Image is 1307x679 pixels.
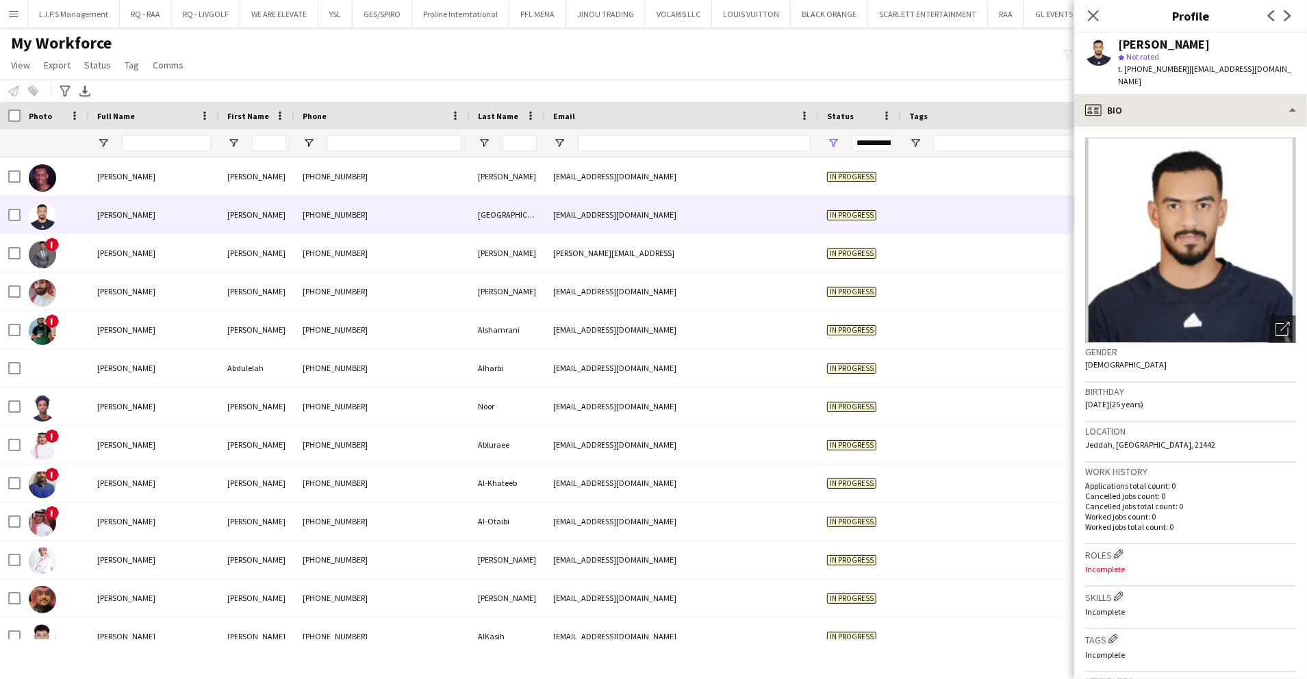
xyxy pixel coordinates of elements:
span: ! [45,467,59,481]
div: [EMAIL_ADDRESS][DOMAIN_NAME] [545,387,819,425]
span: In progress [827,172,876,182]
app-action-btn: Advanced filters [57,83,73,99]
p: Incomplete [1085,606,1296,617]
img: abdelaziz husin ali [29,164,56,192]
span: In progress [827,440,876,450]
span: Status [827,111,854,121]
span: Comms [153,59,183,71]
a: View [5,56,36,74]
div: [PERSON_NAME] [1118,38,1210,51]
span: In progress [827,632,876,642]
img: Abdulaziz Abu salah [29,241,56,268]
div: [PERSON_NAME] [470,579,545,617]
img: Abdullah Alateeq [29,586,56,613]
div: [PERSON_NAME] [219,234,294,272]
img: Abdulhamid Noor [29,394,56,422]
span: [PERSON_NAME] [97,401,155,411]
div: [PHONE_NUMBER] [294,272,470,310]
a: Comms [147,56,189,74]
button: Proline Interntational [412,1,509,27]
p: Cancelled jobs total count: 0 [1085,501,1296,511]
div: [PERSON_NAME] [470,541,545,578]
button: RQ - RAA [120,1,172,27]
button: VOLARIS LLC [646,1,712,27]
button: SCARLETT ENTERTAINMENT [868,1,988,27]
span: ! [45,238,59,251]
div: [EMAIL_ADDRESS][DOMAIN_NAME] [545,311,819,348]
span: Tags [909,111,928,121]
span: [PERSON_NAME] [97,593,155,603]
input: Tags Filter Input [934,135,1235,151]
div: [EMAIL_ADDRESS][DOMAIN_NAME] [545,349,819,387]
div: [PERSON_NAME] [219,157,294,195]
div: Bio [1074,94,1307,127]
div: Al-Otaibi [470,502,545,540]
div: [PERSON_NAME] [219,387,294,425]
h3: Work history [1085,465,1296,478]
input: Phone Filter Input [327,135,461,151]
div: [PHONE_NUMBER] [294,502,470,540]
span: Not rated [1126,51,1159,62]
span: In progress [827,287,876,297]
div: Open photos pop-in [1269,316,1296,343]
button: PFL MENA [509,1,566,27]
a: Status [79,56,116,74]
span: [PERSON_NAME] [97,171,155,181]
button: WE ARE ELEVATE [240,1,318,27]
div: [PERSON_NAME] [219,502,294,540]
span: In progress [827,517,876,527]
div: [GEOGRAPHIC_DATA] [470,196,545,233]
span: In progress [827,555,876,565]
p: Cancelled jobs count: 0 [1085,491,1296,501]
span: [PERSON_NAME] [97,439,155,450]
span: [PERSON_NAME] [97,363,155,373]
p: Incomplete [1085,564,1296,574]
span: [PERSON_NAME] [97,209,155,220]
button: YSL [318,1,353,27]
span: Last Name [478,111,518,121]
h3: Location [1085,425,1296,437]
input: Last Name Filter Input [503,135,537,151]
button: RAA [988,1,1024,27]
span: [PERSON_NAME] [97,248,155,258]
div: [PHONE_NUMBER] [294,349,470,387]
div: [PHONE_NUMBER] [294,464,470,502]
div: [EMAIL_ADDRESS][DOMAIN_NAME] [545,196,819,233]
button: RQ - LIVGOLF [172,1,240,27]
span: t. [PHONE_NUMBER] [1118,64,1189,74]
span: In progress [827,478,876,489]
span: In progress [827,593,876,604]
span: Photo [29,111,52,121]
span: [PERSON_NAME] [97,516,155,526]
span: In progress [827,248,876,259]
div: [EMAIL_ADDRESS][DOMAIN_NAME] [545,502,819,540]
span: ! [45,506,59,520]
img: Abdullah AL-Rajeh [29,548,56,575]
span: First Name [227,111,269,121]
div: [PERSON_NAME] [219,541,294,578]
span: [DEMOGRAPHIC_DATA] [1085,359,1167,370]
div: [PHONE_NUMBER] [294,311,470,348]
app-action-btn: Export XLSX [77,83,93,99]
img: Abdullah AlKasih [29,624,56,652]
div: Al-Khateeb [470,464,545,502]
h3: Profile [1074,7,1307,25]
span: View [11,59,30,71]
button: L.I.P.S Management [28,1,120,27]
div: [EMAIL_ADDRESS][DOMAIN_NAME] [545,426,819,463]
a: Export [38,56,76,74]
img: Abdullah Al-Khateeb [29,471,56,498]
button: LOUIS VUITTON [712,1,791,27]
h3: Skills [1085,589,1296,604]
p: Applications total count: 0 [1085,481,1296,491]
div: [PERSON_NAME] [219,579,294,617]
span: [PERSON_NAME] [97,631,155,641]
span: In progress [827,210,876,220]
img: Abdulaziz Alamri [29,279,56,307]
div: [EMAIL_ADDRESS][DOMAIN_NAME] [545,541,819,578]
span: Status [84,59,111,71]
div: Alharbi [470,349,545,387]
span: ! [45,314,59,328]
div: [EMAIL_ADDRESS][DOMAIN_NAME] [545,157,819,195]
span: In progress [827,402,876,412]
